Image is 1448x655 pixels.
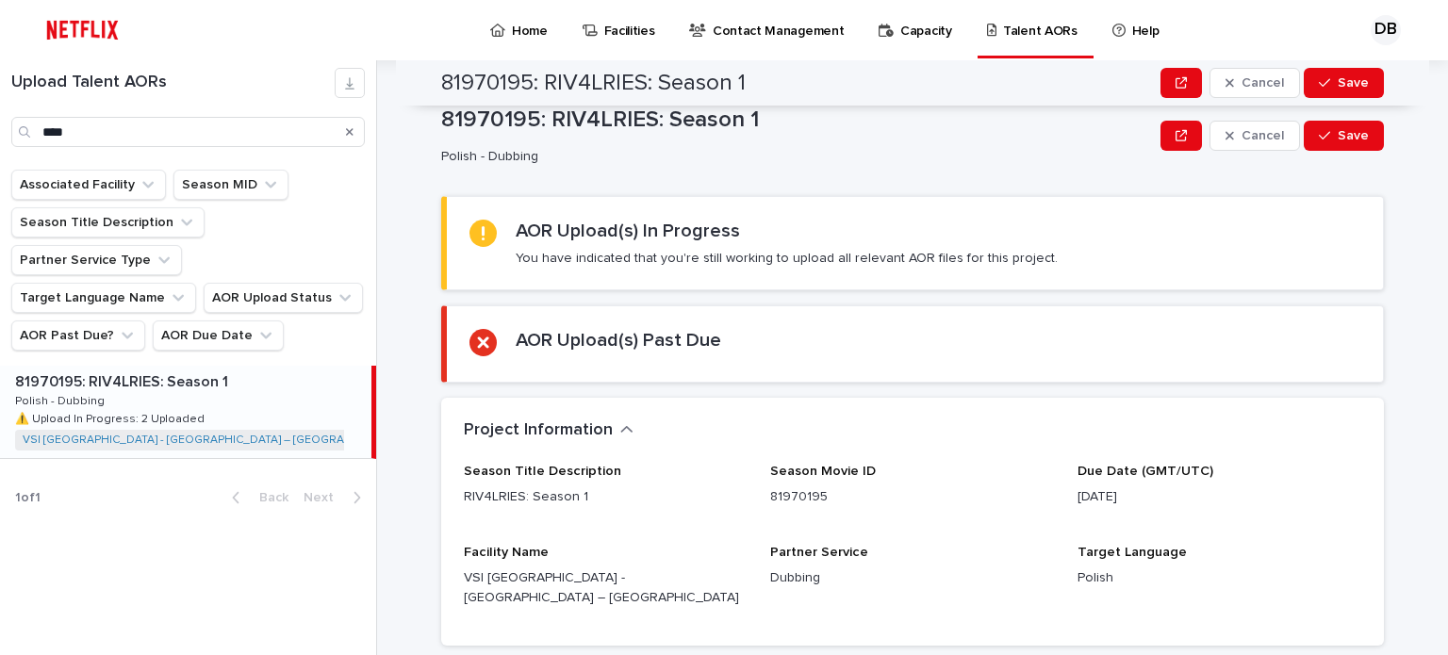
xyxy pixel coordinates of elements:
button: Save [1304,68,1384,98]
button: Cancel [1209,68,1300,98]
h2: 81970195: RIV4LRIES: Season 1 [441,70,746,97]
span: Target Language [1078,546,1187,559]
button: Cancel [1209,121,1300,151]
span: Save [1338,76,1369,90]
button: Back [217,489,296,506]
span: Season Movie ID [770,465,876,478]
span: Season Title Description [464,465,621,478]
div: DB [1371,15,1401,45]
input: Search [11,117,365,147]
p: Polish - Dubbing [15,391,108,408]
span: Save [1338,129,1369,142]
h2: AOR Upload(s) In Progress [516,220,740,242]
button: Save [1304,121,1384,151]
p: You have indicated that you're still working to upload all relevant AOR files for this project. [516,250,1058,267]
p: Polish [1078,568,1361,588]
p: VSI [GEOGRAPHIC_DATA] - [GEOGRAPHIC_DATA] – [GEOGRAPHIC_DATA] [464,568,748,608]
button: Target Language Name [11,283,196,313]
span: Back [248,491,288,504]
button: Partner Service Type [11,245,182,275]
span: Cancel [1242,129,1284,142]
span: Cancel [1242,76,1284,90]
span: Facility Name [464,546,549,559]
button: Next [296,489,376,506]
button: Season MID [173,170,288,200]
a: VSI [GEOGRAPHIC_DATA] - [GEOGRAPHIC_DATA] – [GEOGRAPHIC_DATA] [23,434,407,447]
p: 81970195 [770,487,1054,507]
h2: Project Information [464,420,613,441]
button: AOR Due Date [153,320,284,351]
span: Due Date (GMT/UTC) [1078,465,1213,478]
p: RIV4LRIES: Season 1 [464,487,748,507]
p: Polish - Dubbing [441,149,1145,165]
h1: Upload Talent AORs [11,73,335,93]
p: Dubbing [770,568,1054,588]
p: 81970195: RIV4LRIES: Season 1 [441,106,1153,134]
img: ifQbXi3ZQGMSEF7WDB7W [38,11,127,49]
button: Season Title Description [11,207,205,237]
p: ⚠️ Upload In Progress: 2 Uploaded [15,409,208,426]
button: AOR Past Due? [11,320,145,351]
button: Project Information [464,420,633,441]
button: AOR Upload Status [204,283,363,313]
button: Associated Facility [11,170,166,200]
span: Partner Service [770,546,868,559]
span: Next [304,491,345,504]
p: [DATE] [1078,487,1361,507]
p: 81970195: RIV4LRIES: Season 1 [15,369,232,391]
h2: AOR Upload(s) Past Due [516,329,721,352]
